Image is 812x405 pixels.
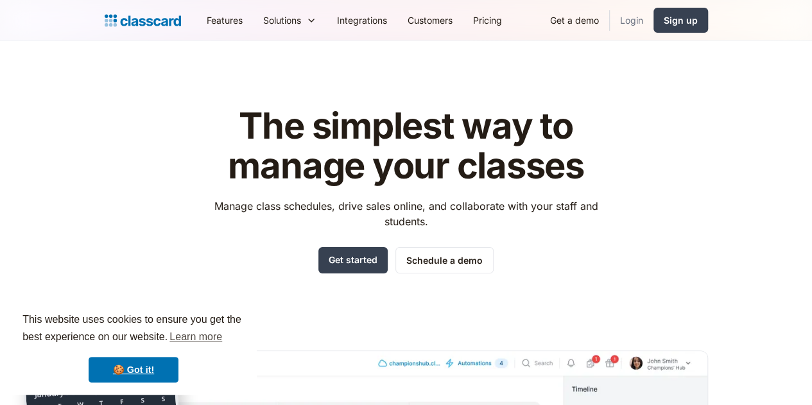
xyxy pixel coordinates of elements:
[10,300,257,395] div: cookieconsent
[263,13,301,27] div: Solutions
[610,6,653,35] a: Login
[196,6,253,35] a: Features
[253,6,327,35] div: Solutions
[664,13,698,27] div: Sign up
[105,12,181,30] a: home
[318,247,388,273] a: Get started
[463,6,512,35] a: Pricing
[202,198,610,229] p: Manage class schedules, drive sales online, and collaborate with your staff and students.
[89,357,178,383] a: dismiss cookie message
[540,6,609,35] a: Get a demo
[202,107,610,185] h1: The simplest way to manage your classes
[395,247,494,273] a: Schedule a demo
[653,8,708,33] a: Sign up
[22,312,245,347] span: This website uses cookies to ensure you get the best experience on our website.
[397,6,463,35] a: Customers
[327,6,397,35] a: Integrations
[168,327,224,347] a: learn more about cookies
